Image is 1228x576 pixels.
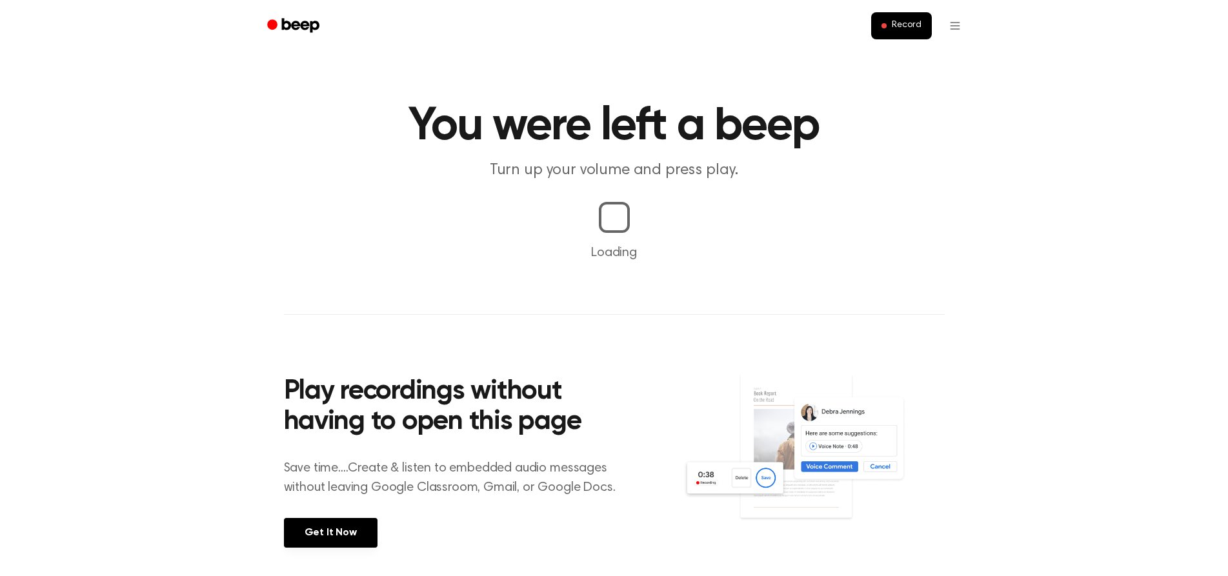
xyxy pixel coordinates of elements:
button: Open menu [940,10,971,41]
h2: Play recordings without having to open this page [284,377,632,438]
img: Voice Comments on Docs and Recording Widget [683,373,944,546]
a: Get It Now [284,518,377,548]
p: Save time....Create & listen to embedded audio messages without leaving Google Classroom, Gmail, ... [284,459,632,497]
button: Record [871,12,931,39]
span: Record [892,20,921,32]
h1: You were left a beep [284,103,945,150]
p: Turn up your volume and press play. [367,160,862,181]
p: Loading [15,243,1213,263]
a: Beep [258,14,331,39]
